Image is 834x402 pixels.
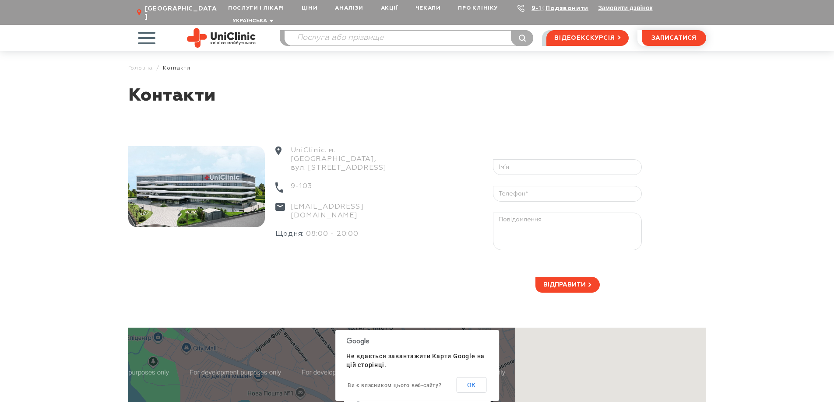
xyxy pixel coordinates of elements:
[493,186,642,202] input: Телефон*
[543,282,586,288] span: Відправити
[163,65,190,71] span: Контакти
[285,31,533,45] input: Послуга або прізвище
[275,230,405,248] div: 08:00 - 20:00
[545,5,588,11] a: Подзвонити
[346,353,485,368] span: Не вдається завантажити Карти Google на цій сторінці.
[456,377,486,393] button: ОК
[291,203,405,220] a: [EMAIL_ADDRESS][DOMAIN_NAME]
[230,18,274,24] button: Українська
[531,5,551,11] a: 9-103
[291,182,312,193] a: 9-103
[348,382,442,388] a: Ви є власником цього веб-сайту?
[145,5,219,21] span: [GEOGRAPHIC_DATA]
[554,31,615,45] span: відеоекскурсія
[598,4,652,11] button: Замовити дзвінок
[275,231,306,238] span: Щодня:
[187,28,256,48] img: Uniclinic
[642,30,706,46] button: записатися
[546,30,628,46] a: відеоекскурсія
[535,277,600,293] button: Відправити
[128,85,706,115] h1: Контакти
[232,18,267,24] span: Українська
[493,159,642,175] input: Ім’я
[651,35,696,41] span: записатися
[128,65,153,71] a: Головна
[275,146,405,182] div: UniClinic. м. [GEOGRAPHIC_DATA], вул. [STREET_ADDRESS]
